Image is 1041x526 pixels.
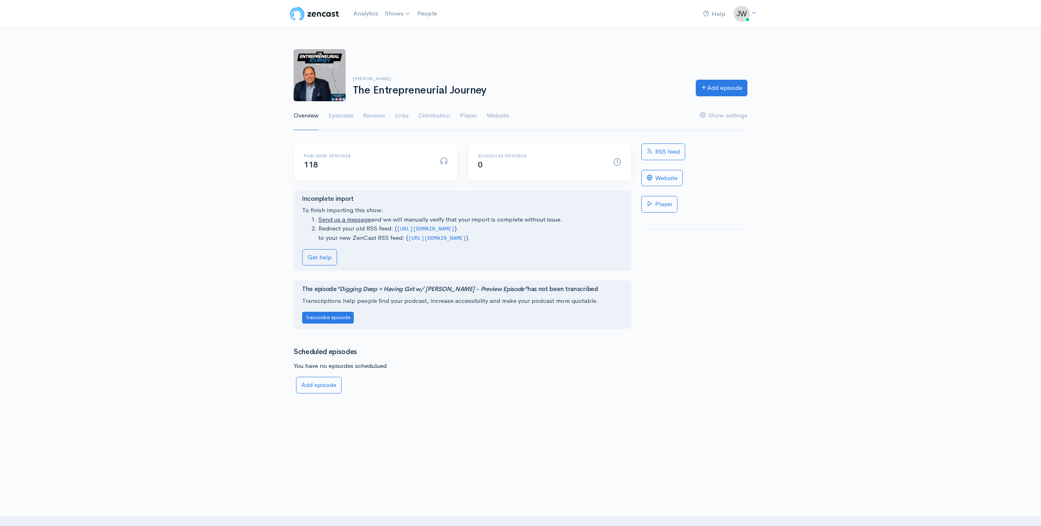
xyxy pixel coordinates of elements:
[414,5,440,22] a: People
[397,226,455,232] code: [URL][DOMAIN_NAME]
[381,5,414,23] a: Shows
[302,313,354,321] a: Transcribe episode
[641,170,683,187] a: Website
[304,154,430,158] h6: Published episodes
[353,85,686,96] h1: The Entrepreneurial Journey
[353,76,686,81] h6: [PERSON_NAME]
[350,5,381,22] a: Analytics
[289,6,340,22] img: ZenCast Logo
[296,377,342,393] a: Add episode
[329,101,353,130] a: Episodes
[294,101,319,130] a: Overview
[294,361,632,371] p: You have no episodes schedulued
[318,224,623,242] li: Redirect your old RSS feed: ( ) to your new ZenCast RSS feed: ( ).
[395,101,409,130] a: Links
[302,196,623,265] div: To finish importing this show:
[408,235,466,241] code: [URL][DOMAIN_NAME]
[641,196,677,213] a: Player
[487,101,509,130] a: Website
[294,348,632,356] h3: Scheduled episodes
[734,6,750,22] img: ...
[304,160,318,170] span: 118
[460,101,477,130] a: Player
[478,160,483,170] span: 0
[696,80,747,96] a: Add episode
[363,101,385,130] a: Reviews
[700,101,747,130] a: Show settings
[418,101,450,130] a: Distribution
[302,296,623,306] p: Transcriptions help people find your podcast, increase accessibility and make your podcast more q...
[641,143,685,160] a: RSS feed
[302,286,623,293] h4: The episode has not been transcribed
[302,312,354,324] button: Transcribe episode
[478,154,604,158] h6: Scheduled episodes
[318,215,371,223] a: Send us a message
[302,196,623,202] h4: Incomplete import
[337,285,527,293] i: "Digging Deep + Having Grit w/ [PERSON_NAME] - Preview Episode"
[318,215,623,224] li: and we will manually verify that your import is complete without issue.
[700,5,729,23] a: Help
[302,249,337,266] a: Get help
